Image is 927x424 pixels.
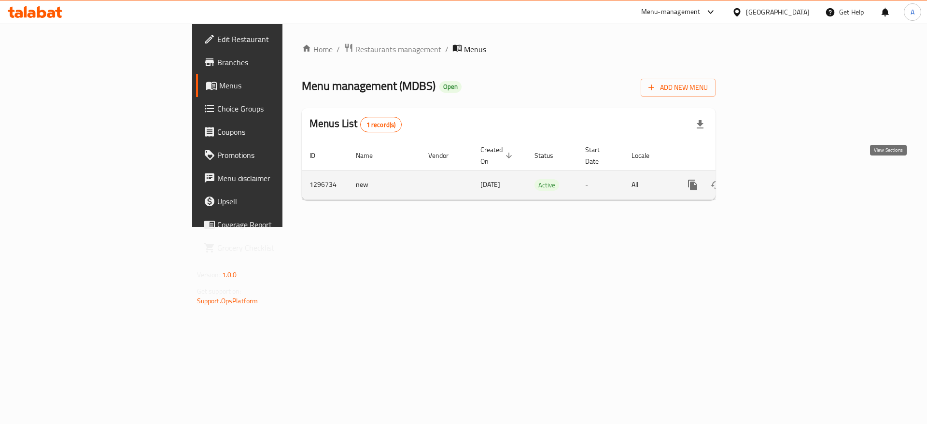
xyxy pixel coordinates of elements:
[217,149,339,161] span: Promotions
[196,167,347,190] a: Menu disclaimer
[480,178,500,191] span: [DATE]
[302,43,716,56] nav: breadcrumb
[309,150,328,161] span: ID
[217,33,339,45] span: Edit Restaurant
[196,213,347,236] a: Coverage Report
[641,6,701,18] div: Menu-management
[464,43,486,55] span: Menus
[674,141,782,170] th: Actions
[428,150,461,161] span: Vendor
[219,80,339,91] span: Menus
[356,150,385,161] span: Name
[577,170,624,199] td: -
[196,51,347,74] a: Branches
[360,117,402,132] div: Total records count
[480,144,515,167] span: Created On
[196,120,347,143] a: Coupons
[196,74,347,97] a: Menus
[361,120,402,129] span: 1 record(s)
[196,190,347,213] a: Upsell
[624,170,674,199] td: All
[534,179,559,191] div: Active
[585,144,612,167] span: Start Date
[197,285,241,297] span: Get support on:
[302,141,782,200] table: enhanced table
[217,219,339,230] span: Coverage Report
[632,150,662,161] span: Locale
[196,143,347,167] a: Promotions
[641,79,716,97] button: Add New Menu
[217,57,339,68] span: Branches
[217,126,339,138] span: Coupons
[196,236,347,259] a: Grocery Checklist
[681,173,704,197] button: more
[534,180,559,191] span: Active
[355,43,441,55] span: Restaurants management
[309,116,402,132] h2: Menus List
[197,269,221,281] span: Version:
[704,173,728,197] button: Change Status
[439,81,462,93] div: Open
[534,150,566,161] span: Status
[648,82,708,94] span: Add New Menu
[217,103,339,114] span: Choice Groups
[196,97,347,120] a: Choice Groups
[196,28,347,51] a: Edit Restaurant
[688,113,712,136] div: Export file
[197,295,258,307] a: Support.OpsPlatform
[911,7,914,17] span: A
[344,43,441,56] a: Restaurants management
[445,43,449,55] li: /
[222,269,237,281] span: 1.0.0
[746,7,810,17] div: [GEOGRAPHIC_DATA]
[217,196,339,207] span: Upsell
[348,170,421,199] td: new
[217,172,339,184] span: Menu disclaimer
[217,242,339,254] span: Grocery Checklist
[302,75,435,97] span: Menu management ( MDBS )
[439,83,462,91] span: Open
